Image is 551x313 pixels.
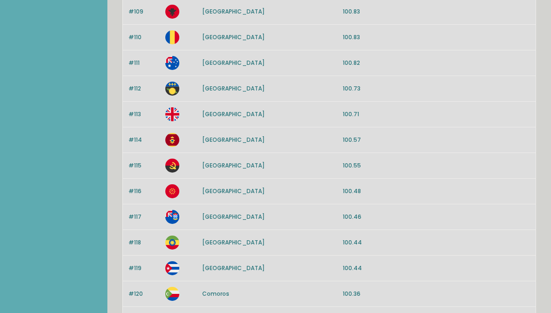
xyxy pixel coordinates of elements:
img: au.svg [165,56,179,70]
p: #114 [128,136,160,144]
p: 100.44 [343,264,530,272]
a: Comoros [202,290,229,298]
img: gp.svg [165,82,179,96]
a: [GEOGRAPHIC_DATA] [202,213,265,221]
p: 100.57 [343,136,530,144]
p: #118 [128,238,160,247]
a: [GEOGRAPHIC_DATA] [202,136,265,144]
p: 100.36 [343,290,530,298]
a: [GEOGRAPHIC_DATA] [202,238,265,246]
p: 100.46 [343,213,530,221]
img: km.svg [165,287,179,301]
a: [GEOGRAPHIC_DATA] [202,264,265,272]
img: cu.svg [165,261,179,275]
p: #119 [128,264,160,272]
p: #115 [128,161,160,170]
img: me.svg [165,133,179,147]
p: #112 [128,84,160,93]
p: #120 [128,290,160,298]
p: 100.44 [343,238,530,247]
p: #116 [128,187,160,195]
img: ky.svg [165,210,179,224]
p: 100.82 [343,59,530,67]
p: 100.83 [343,33,530,42]
img: kg.svg [165,184,179,198]
a: [GEOGRAPHIC_DATA] [202,33,265,41]
img: gb.svg [165,107,179,121]
p: 100.73 [343,84,530,93]
a: [GEOGRAPHIC_DATA] [202,161,265,169]
p: 100.83 [343,7,530,16]
p: #113 [128,110,160,118]
a: [GEOGRAPHIC_DATA] [202,110,265,118]
p: 100.48 [343,187,530,195]
img: al.svg [165,5,179,19]
p: 100.55 [343,161,530,170]
img: et.svg [165,236,179,250]
img: ao.svg [165,159,179,173]
p: #110 [128,33,160,42]
img: ro.svg [165,30,179,44]
p: #109 [128,7,160,16]
p: #111 [128,59,160,67]
a: [GEOGRAPHIC_DATA] [202,59,265,67]
p: 100.71 [343,110,530,118]
p: #117 [128,213,160,221]
a: [GEOGRAPHIC_DATA] [202,187,265,195]
a: [GEOGRAPHIC_DATA] [202,7,265,15]
a: [GEOGRAPHIC_DATA] [202,84,265,92]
